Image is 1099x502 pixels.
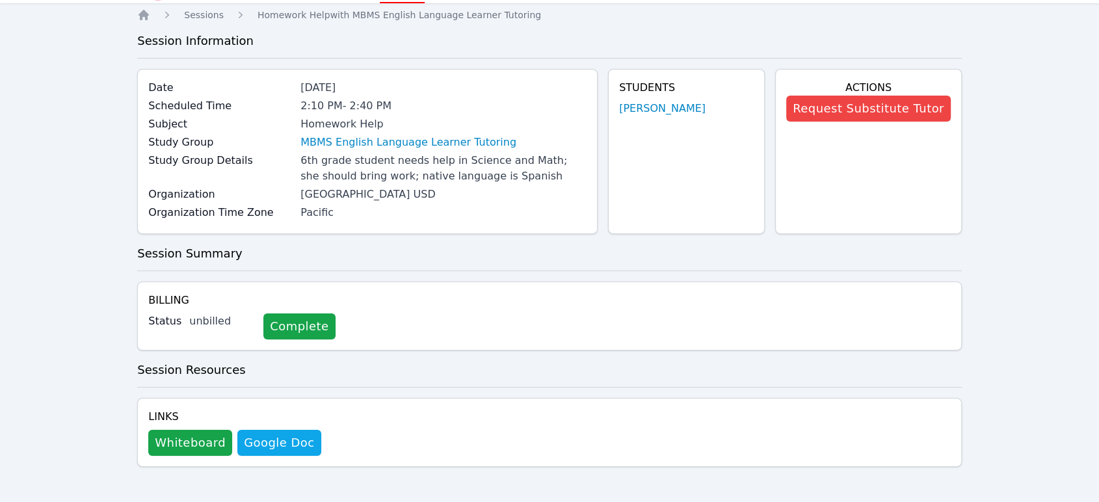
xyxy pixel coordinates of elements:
div: [DATE] [300,80,587,96]
label: Subject [148,116,293,132]
a: MBMS English Language Learner Tutoring [300,135,516,150]
h4: Students [619,80,754,96]
div: 6th grade student needs help in Science and Math; she should bring work; native language is Spanish [300,153,587,184]
button: Whiteboard [148,430,232,456]
button: Request Substitute Tutor [786,96,951,122]
a: Google Doc [237,430,321,456]
h4: Billing [148,293,951,308]
label: Organization Time Zone [148,205,293,220]
span: Sessions [184,10,224,20]
div: 2:10 PM - 2:40 PM [300,98,587,114]
div: Homework Help [300,116,587,132]
div: unbilled [189,313,253,329]
a: Homework Helpwith MBMS English Language Learner Tutoring [258,8,541,21]
label: Status [148,313,181,329]
label: Study Group Details [148,153,293,168]
label: Scheduled Time [148,98,293,114]
h4: Actions [786,80,951,96]
div: [GEOGRAPHIC_DATA] USD [300,187,587,202]
h3: Session Resources [137,361,962,379]
h3: Session Summary [137,244,962,263]
label: Date [148,80,293,96]
label: Study Group [148,135,293,150]
a: [PERSON_NAME] [619,101,706,116]
span: Homework Help with MBMS English Language Learner Tutoring [258,10,541,20]
div: Pacific [300,205,587,220]
h3: Session Information [137,32,962,50]
a: Complete [263,313,335,339]
nav: Breadcrumb [137,8,962,21]
a: Sessions [184,8,224,21]
label: Organization [148,187,293,202]
h4: Links [148,409,321,425]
